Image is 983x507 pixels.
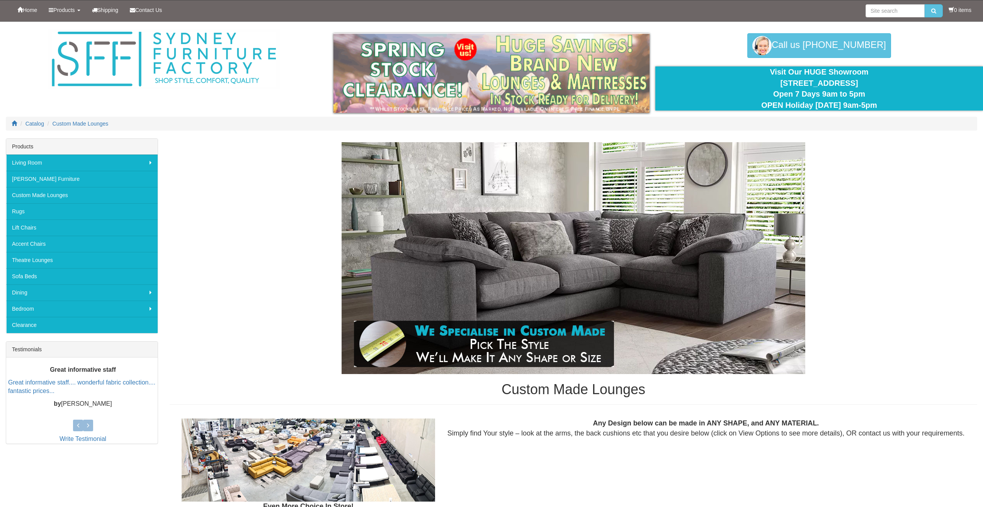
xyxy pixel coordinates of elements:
a: Custom Made Lounges [6,187,158,203]
a: Living Room [6,155,158,171]
a: Theatre Lounges [6,252,158,268]
a: Rugs [6,203,158,219]
a: Bedroom [6,301,158,317]
img: Showroom [182,419,435,502]
img: Custom Made Lounges [342,142,805,374]
li: 0 items [949,6,971,14]
span: Products [53,7,75,13]
a: Catalog [26,121,44,127]
a: Shipping [86,0,124,20]
a: Dining [6,284,158,301]
a: Custom Made Lounges [53,121,109,127]
div: Simply find Your style – look at the arms, the back cushions etc that you desire below (click on ... [441,419,971,438]
b: Any Design below can be made in ANY SHAPE, and ANY MATERIAL. [593,419,819,427]
img: Sydney Furniture Factory [48,29,280,89]
b: by [54,401,61,407]
a: Contact Us [124,0,168,20]
input: Site search [866,4,925,17]
img: spring-sale.gif [333,33,650,113]
div: Products [6,139,158,155]
a: [PERSON_NAME] Furniture [6,171,158,187]
a: Lift Chairs [6,219,158,236]
div: Testimonials [6,342,158,357]
a: Products [43,0,86,20]
div: Visit Our HUGE Showroom [STREET_ADDRESS] Open 7 Days 9am to 5pm OPEN Holiday [DATE] 9am-5pm [661,66,977,111]
h1: Custom Made Lounges [170,382,977,397]
span: Contact Us [135,7,162,13]
a: Home [12,0,43,20]
a: Great informative staff.... wonderful fabric collection.... fantastic prices... [8,379,155,395]
a: Write Testimonial [60,436,106,442]
a: Accent Chairs [6,236,158,252]
a: Clearance [6,317,158,333]
p: [PERSON_NAME] [8,400,158,409]
span: Shipping [97,7,119,13]
b: Great informative staff [50,366,116,373]
span: Home [23,7,37,13]
a: Sofa Beds [6,268,158,284]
